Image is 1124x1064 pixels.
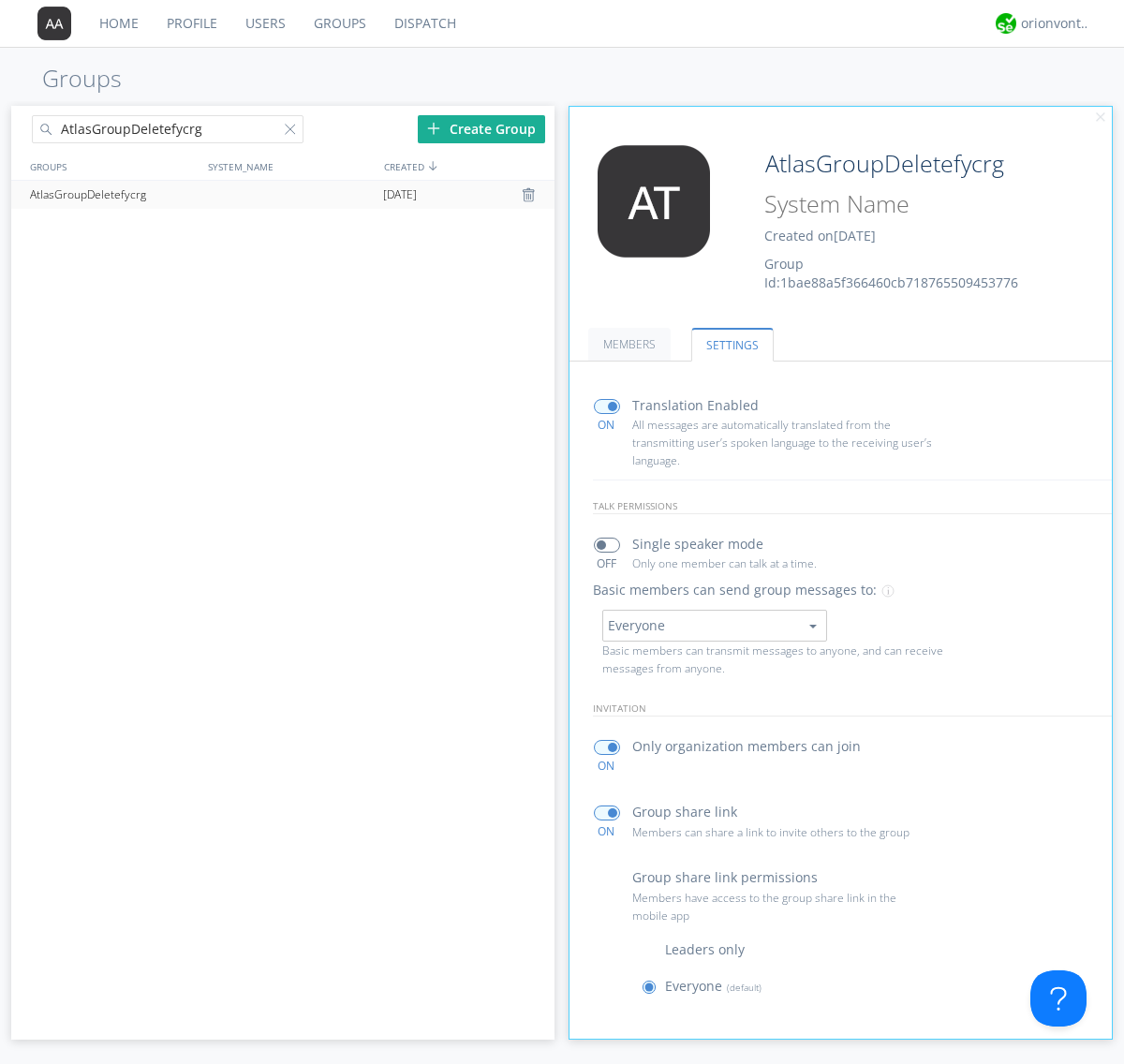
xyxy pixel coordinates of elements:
a: AtlasGroupDeletefycrg[DATE] [11,181,555,209]
p: Group share link [632,802,737,822]
div: Create Group [418,115,545,143]
p: Members can share a link to invite others to the group [632,823,932,841]
div: AtlasGroupDeletefycrg [25,181,200,209]
a: SETTINGS [691,328,774,362]
button: Everyone [602,610,827,642]
div: OFF [585,555,628,571]
p: Only one member can talk at a time. [632,554,932,572]
span: [DATE] [383,181,417,209]
p: Group share link permissions [632,867,818,888]
div: GROUPS [25,153,199,180]
img: cancel.svg [1094,111,1107,125]
span: Created on [764,227,876,244]
p: talk permissions [593,498,1113,514]
span: (default) [722,981,762,994]
div: ON [585,823,628,839]
span: Group Id: 1bae88a5f366460cb718765509453776 [764,255,1018,291]
input: Group Name [758,145,1060,183]
div: SYSTEM_NAME [203,153,379,180]
p: Members have access to the group share link in the mobile app [632,889,932,924]
p: All messages are automatically translated from the transmitting user’s spoken language to the rec... [632,416,932,470]
div: CREATED [379,153,556,180]
input: Search groups [32,115,303,143]
img: 29d36aed6fa347d5a1537e7736e6aa13 [996,13,1016,34]
p: Basic members can send group messages to: [593,580,877,600]
p: Only organization members can join [632,736,861,757]
p: Leaders only [665,939,745,960]
img: plus.svg [427,122,440,135]
div: ON [585,417,628,433]
input: System Name [758,186,1060,222]
img: 373638.png [37,7,71,40]
p: Single speaker mode [632,534,763,554]
div: ON [585,758,628,774]
iframe: Toggle Customer Support [1030,970,1087,1027]
p: Everyone [665,976,762,997]
div: orionvontas+atlas+automation+org2 [1021,14,1091,33]
img: 373638.png [584,145,724,258]
a: MEMBERS [588,328,671,361]
span: [DATE] [834,227,876,244]
p: Translation Enabled [632,395,759,416]
p: invitation [593,701,1113,717]
p: Basic members can transmit messages to anyone, and can receive messages from anyone. [602,642,953,677]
